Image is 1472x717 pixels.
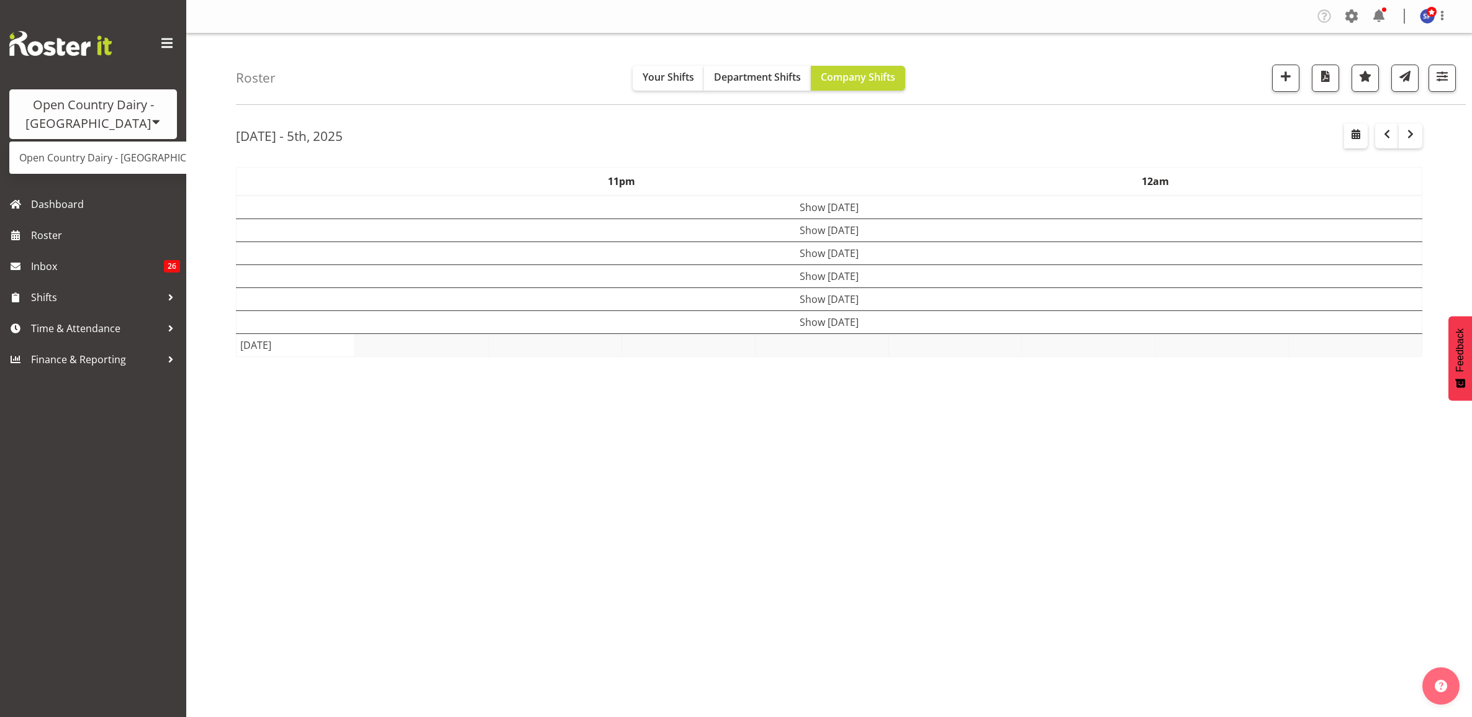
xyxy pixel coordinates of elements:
[31,288,161,307] span: Shifts
[1429,65,1456,92] button: Filter Shifts
[1435,680,1447,692] img: help-xxl-2.png
[1448,316,1472,400] button: Feedback - Show survey
[633,66,704,91] button: Your Shifts
[236,128,343,144] h2: [DATE] - 5th, 2025
[1344,124,1368,148] button: Select a specific date within the roster.
[164,260,180,273] span: 26
[1272,65,1299,92] button: Add a new shift
[811,66,905,91] button: Company Shifts
[236,71,276,85] h4: Roster
[1312,65,1339,92] button: Download a PDF of the roster according to the set date range.
[237,241,1422,264] td: Show [DATE]
[1455,328,1466,372] span: Feedback
[821,70,895,84] span: Company Shifts
[237,310,1422,333] td: Show [DATE]
[237,333,355,356] td: [DATE]
[704,66,811,91] button: Department Shifts
[1352,65,1379,92] button: Highlight an important date within the roster.
[31,257,164,276] span: Inbox
[237,219,1422,241] td: Show [DATE]
[31,195,180,214] span: Dashboard
[22,96,165,133] div: Open Country Dairy - [GEOGRAPHIC_DATA]
[237,196,1422,219] td: Show [DATE]
[9,31,112,56] img: Rosterit website logo
[237,264,1422,287] td: Show [DATE]
[714,70,801,84] span: Department Shifts
[888,167,1422,196] th: 12am
[31,350,161,369] span: Finance & Reporting
[1391,65,1419,92] button: Send a list of all shifts for the selected filtered period to all rostered employees.
[31,319,161,338] span: Time & Attendance
[31,226,180,245] span: Roster
[355,167,889,196] th: 11pm
[9,147,249,169] a: Open Country Dairy - [GEOGRAPHIC_DATA]
[237,287,1422,310] td: Show [DATE]
[643,70,694,84] span: Your Shifts
[1420,9,1435,24] img: smt-planning7541.jpg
